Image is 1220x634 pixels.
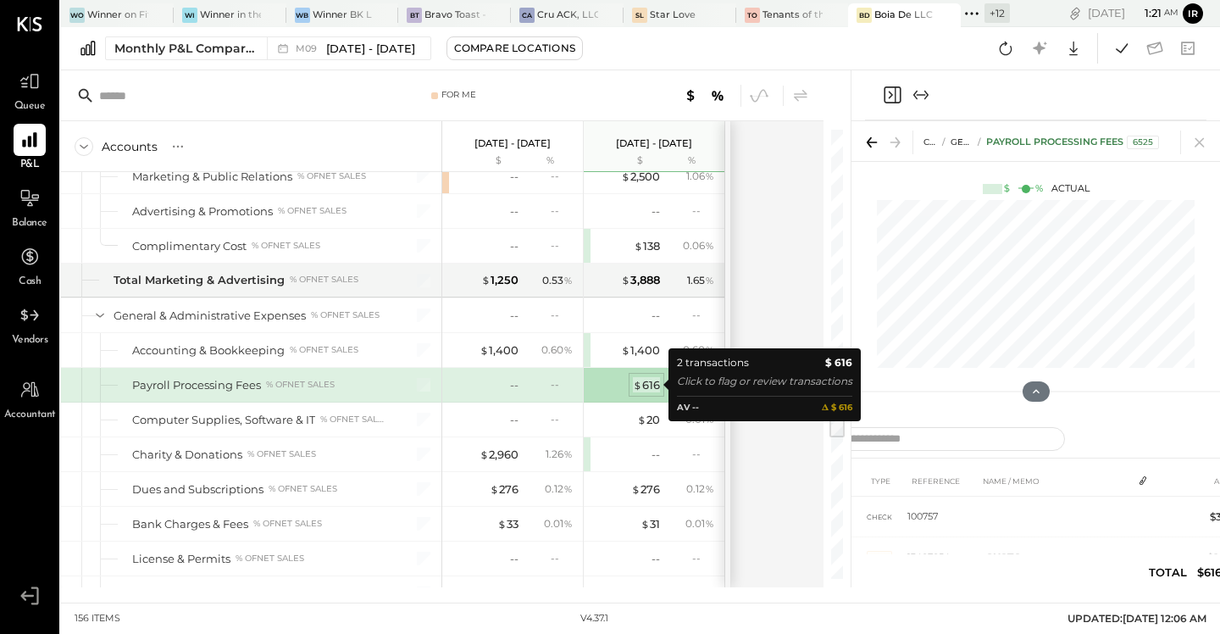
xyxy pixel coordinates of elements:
[592,154,660,168] div: $
[545,481,573,497] div: 0.12
[132,447,242,463] div: Charity & Donations
[200,8,261,22] div: Winner in the Park
[634,238,660,254] div: 138
[551,238,573,253] div: --
[563,481,573,495] span: %
[407,8,422,23] div: BT
[705,169,714,182] span: %
[911,85,931,105] button: Expand panel (e)
[683,342,714,358] div: 0.60
[290,274,358,286] div: % of NET SALES
[923,136,1044,147] span: CONTROLLABLE EXPENSES
[132,342,285,359] div: Accounting & Bookkeeping
[481,272,518,288] div: 1,250
[182,8,197,23] div: Wi
[132,586,280,602] div: Office Supplies & Expenses
[686,169,714,184] div: 1.06
[633,377,660,393] div: 616
[637,413,646,426] span: $
[454,41,575,55] div: Compare Locations
[75,612,120,626] div: 156 items
[252,240,320,252] div: % of NET SALES
[1164,7,1178,19] span: am
[621,343,630,357] span: $
[253,518,322,530] div: % of NET SALES
[822,401,852,415] b: 𝚫 $ 616
[451,154,518,168] div: $
[510,203,518,220] div: --
[551,308,573,322] div: --
[132,412,315,428] div: Computer Supplies, Software & IT
[320,414,385,425] div: % of NET SALES
[446,36,583,60] button: Compare Locations
[132,377,261,393] div: Payroll Processing Fees
[867,551,892,564] span: BILL
[1,124,58,173] a: P&L
[867,511,892,523] span: Check
[1035,182,1043,196] div: %
[825,354,852,371] b: $ 616
[286,587,354,599] div: % of NET SALES
[481,273,491,286] span: $
[20,158,40,173] span: P&L
[1,241,58,290] a: Cash
[621,170,630,183] span: $
[983,182,1090,196] div: Actual
[563,516,573,530] span: %
[650,8,696,22] div: Star Love
[652,551,660,567] div: --
[1127,136,1159,149] div: 6525
[551,203,573,218] div: --
[551,377,573,392] div: --
[266,379,335,391] div: % of NET SALES
[652,203,660,220] div: --
[1,374,58,423] a: Accountant
[631,482,640,496] span: $
[1128,5,1162,21] span: 1 : 21
[132,516,248,532] div: Bank Charges & Fees
[480,343,489,357] span: $
[1023,381,1050,402] button: Hide Chart
[637,412,660,428] div: 20
[544,516,573,531] div: 0.01
[551,586,573,600] div: --
[510,238,518,254] div: --
[867,465,907,497] th: TYPE
[541,342,573,358] div: 0.60
[551,169,573,183] div: --
[882,85,902,105] button: Close panel
[546,447,573,462] div: 1.26
[523,154,578,168] div: %
[984,3,1010,23] div: + 12
[1088,5,1178,21] div: [DATE]
[14,99,46,114] span: Queue
[686,481,714,497] div: 0.12
[692,586,714,600] div: --
[296,44,322,53] span: M09
[1,65,58,114] a: Queue
[510,169,518,185] div: --
[677,373,852,390] div: Click to flag or review transactions
[132,481,263,498] div: Dues and Subscriptions
[12,216,47,231] span: Balance
[631,481,660,498] div: 276
[621,272,660,288] div: 3,888
[705,516,714,530] span: %
[297,170,366,182] div: % of NET SALES
[664,154,719,168] div: %
[857,8,872,23] div: BD
[311,309,380,321] div: % of NET SALES
[114,272,285,288] div: Total Marketing & Advertising
[12,333,48,348] span: Vendors
[510,308,518,324] div: --
[685,516,714,531] div: 0.01
[692,203,714,218] div: --
[313,8,374,22] div: Winner BK LLC
[132,169,292,185] div: Marketing & Public Relations
[87,8,148,22] div: Winner on Fifth LLC
[278,205,347,217] div: % of NET SALES
[687,273,714,288] div: 1.65
[979,465,1133,497] th: NAME / MEMO
[652,586,660,602] div: --
[1004,182,1010,196] div: $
